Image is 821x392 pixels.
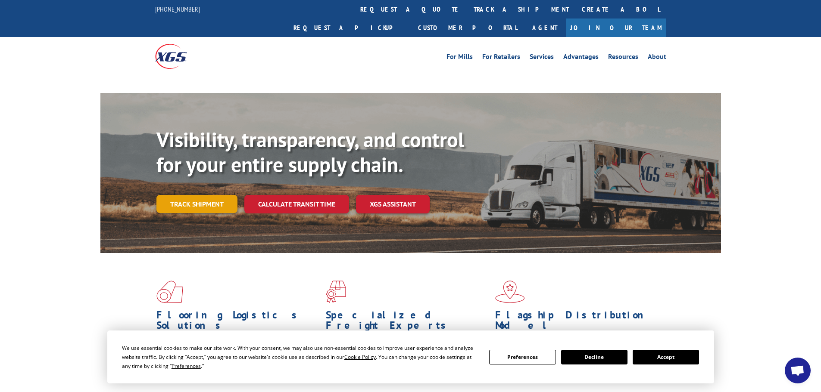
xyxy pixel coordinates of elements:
[633,350,699,364] button: Accept
[156,281,183,303] img: xgs-icon-total-supply-chain-intelligence-red
[326,281,346,303] img: xgs-icon-focused-on-flooring-red
[495,281,525,303] img: xgs-icon-flagship-distribution-model-red
[482,53,520,63] a: For Retailers
[326,310,489,335] h1: Specialized Freight Experts
[561,350,627,364] button: Decline
[530,53,554,63] a: Services
[608,53,638,63] a: Resources
[356,195,430,213] a: XGS ASSISTANT
[156,310,319,335] h1: Flooring Logistics Solutions
[495,310,658,335] h1: Flagship Distribution Model
[244,195,349,213] a: Calculate transit time
[155,5,200,13] a: [PHONE_NUMBER]
[344,353,376,361] span: Cookie Policy
[107,330,714,383] div: Cookie Consent Prompt
[785,358,811,383] div: Open chat
[156,195,237,213] a: Track shipment
[489,350,556,364] button: Preferences
[563,53,599,63] a: Advantages
[122,343,479,370] div: We use essential cookies to make our site work. With your consent, we may also use non-essential ...
[446,53,473,63] a: For Mills
[287,19,412,37] a: Request a pickup
[412,19,524,37] a: Customer Portal
[172,362,201,370] span: Preferences
[566,19,666,37] a: Join Our Team
[648,53,666,63] a: About
[524,19,566,37] a: Agent
[156,126,464,178] b: Visibility, transparency, and control for your entire supply chain.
